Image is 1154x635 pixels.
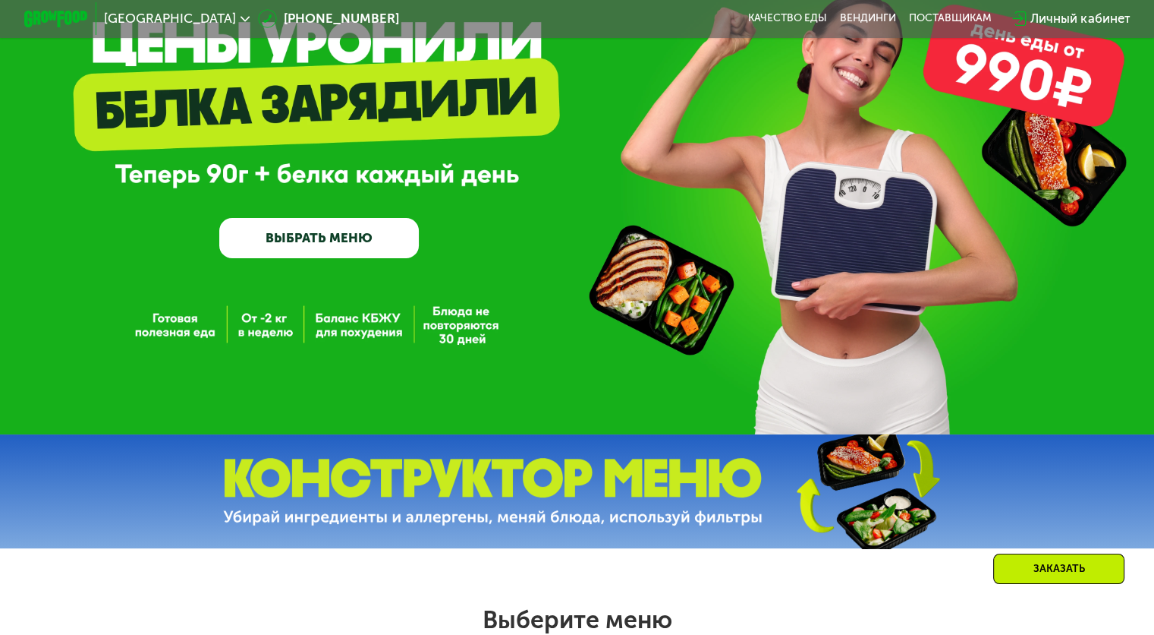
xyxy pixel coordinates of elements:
[840,12,896,25] a: Вендинги
[219,218,419,258] a: ВЫБРАТЬ МЕНЮ
[52,605,1103,635] h2: Выберите меню
[104,12,236,25] span: [GEOGRAPHIC_DATA]
[909,12,992,25] div: поставщикам
[748,12,827,25] a: Качество еды
[993,554,1124,584] div: Заказать
[1030,9,1130,28] div: Личный кабинет
[258,9,399,28] a: [PHONE_NUMBER]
